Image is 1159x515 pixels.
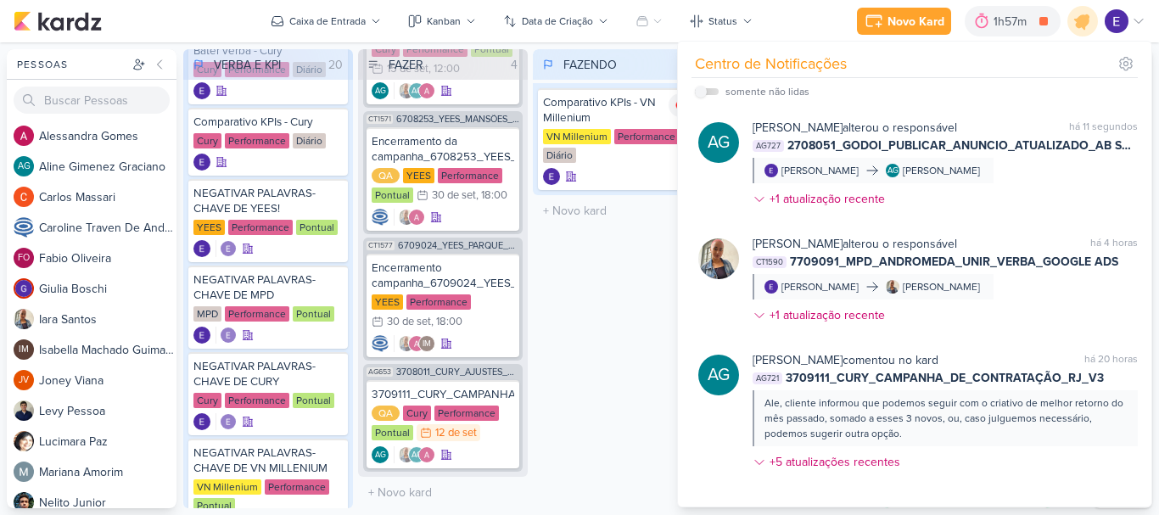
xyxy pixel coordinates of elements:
div: F a b i o O l i v e i r a [39,249,176,267]
div: Criador(a): Eduardo Quaresma [193,240,210,257]
div: Joney Viana [14,370,34,390]
div: VN Millenium [193,479,261,495]
div: J o n e y V i a n a [39,372,176,389]
img: Eduardo Quaresma [193,327,210,344]
div: Colaboradores: Iara Santos, Alessandra Gomes [394,209,425,226]
div: QA [372,406,400,421]
div: 1h57m [994,13,1032,31]
div: Diário [543,148,576,163]
div: Pontual [372,425,413,440]
span: 6709024_YEES_PARQUE_BUENA_VISTA_NOVA_CAMPANHA_TEASER_META [398,241,519,250]
div: N e l i t o J u n i o r [39,494,176,512]
p: IM [423,340,431,349]
img: Iara Santos [14,309,34,329]
div: Pontual [296,220,338,235]
p: AG [412,451,423,460]
div: Centro de Notificações [695,53,847,76]
div: Pessoas [14,57,129,72]
p: FO [18,254,30,263]
div: 20 [322,56,350,74]
img: Eduardo Quaresma [220,327,237,344]
div: Criador(a): Aline Gimenez Graciano [372,82,389,99]
div: QA [372,168,400,183]
div: Performance [225,393,289,408]
div: Colaboradores: Iara Santos, Aline Gimenez Graciano, Alessandra Gomes [394,446,435,463]
div: Performance [228,220,293,235]
div: Isabella Machado Guimarães [14,339,34,360]
div: Aline Gimenez Graciano [372,82,389,99]
div: Isabella Machado Guimarães [418,335,435,352]
div: Encerramento campanha_6709024_YEES_PARQUE_BUENA_VISTA_NOVA_CAMPANHA_TEASER_META [372,260,514,291]
img: Iara Santos [698,238,739,279]
span: 2708051_GODOI_PUBLICAR_ANUNCIO_ATUALIZADO_AB SABIN_V2 [787,137,1138,154]
div: Pontual [193,498,235,513]
span: AG727 [753,140,784,152]
div: há 20 horas [1084,351,1138,369]
div: Aline Gimenez Graciano [408,82,425,99]
input: + Novo kard [536,199,699,223]
div: NEGATIVAR PALAVRAS-CHAVE DE CURY [193,359,343,389]
div: Performance [225,133,289,148]
img: Iara Santos [398,446,415,463]
input: Buscar Pessoas [14,87,170,114]
img: Eduardo Quaresma [193,82,210,99]
img: Levy Pessoa [14,400,34,421]
div: Pontual [293,306,334,322]
div: Ale, cliente informou que podemos seguir com o criativo de melhor retorno do mês passado, somado ... [764,395,1124,441]
div: L e v y P e s s o a [39,402,176,420]
div: alterou o responsável [753,119,957,137]
img: Iara Santos [398,82,415,99]
img: Caroline Traven De Andrade [14,217,34,238]
div: Colaboradores: Iara Santos, Aline Gimenez Graciano, Alessandra Gomes [394,82,435,99]
img: Alessandra Gomes [418,446,435,463]
img: Eduardo Quaresma [193,240,210,257]
img: Alessandra Gomes [408,335,425,352]
p: AG [708,131,730,154]
div: Criador(a): Eduardo Quaresma [193,327,210,344]
div: Colaboradores: Eduardo Quaresma [216,240,237,257]
div: 30 de set [432,190,476,201]
div: NEGATIVAR PALAVRAS-CHAVE DE YEES! [193,186,343,216]
div: Encerramento da campanha_6708253_YEES_MANSÕES_SUBIR_PEÇAS_CAMPANHA [372,134,514,165]
div: , 18:00 [431,316,462,327]
div: [PERSON_NAME] [903,163,980,178]
p: AG [887,167,899,176]
div: C a r o l i n e T r a v e n D e A n d r a d e [39,219,176,237]
div: Criador(a): Eduardo Quaresma [193,154,210,171]
img: Nelito Junior [14,492,34,512]
div: YEES [403,168,434,183]
div: 12 de set [435,428,477,439]
div: YEES [372,294,403,310]
div: Performance [265,479,329,495]
div: Performance [406,294,471,310]
img: kardz.app [14,11,102,31]
div: Performance [614,129,679,144]
p: IM [19,345,29,355]
div: Cury [193,393,221,408]
div: L u c i m a r a P a z [39,433,176,451]
img: Mariana Amorim [14,462,34,482]
div: NEGATIVAR PALAVRAS-CHAVE DE MPD [193,272,343,303]
div: YEES [193,220,225,235]
div: Pontual [372,188,413,203]
span: 6708253_YEES_MANSÕES_SUBIR_PEÇAS_CAMPANHA [396,115,519,124]
img: tracking [669,93,692,117]
img: Eduardo Quaresma [193,154,210,171]
div: Aline Gimenez Graciano [698,122,739,163]
div: Novo Kard [887,13,944,31]
div: A l i n e G i m e n e z G r a c i a n o [39,158,176,176]
div: +1 atualização recente [770,306,888,324]
div: Aline Gimenez Graciano [698,355,739,395]
button: Novo Kard [857,8,951,35]
div: Criador(a): Caroline Traven De Andrade [372,335,389,352]
div: [PERSON_NAME] [781,279,859,294]
div: Cury [403,406,431,421]
div: somente não lidas [725,84,809,99]
span: CT1590 [753,256,787,268]
img: Lucimara Paz [14,431,34,451]
div: A l e s s a n d r a G o m e s [39,127,176,145]
div: alterou o responsável [753,235,957,253]
div: Diário [293,133,326,148]
img: Carlos Massari [14,187,34,207]
img: Alessandra Gomes [408,209,425,226]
